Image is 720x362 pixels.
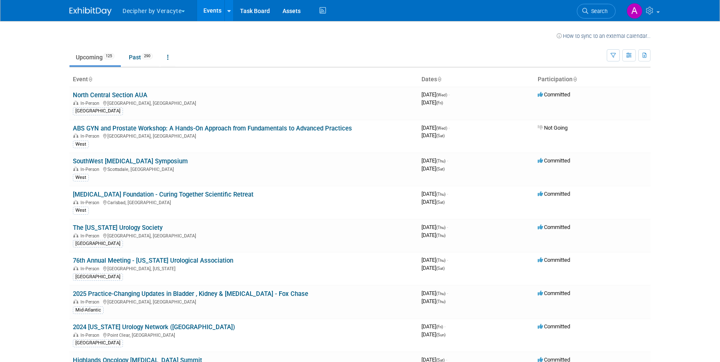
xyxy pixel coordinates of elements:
span: Committed [538,224,570,230]
span: [DATE] [421,290,448,296]
img: In-Person Event [73,167,78,171]
span: 125 [103,53,115,59]
span: (Sat) [436,133,445,138]
div: Carlsbad, [GEOGRAPHIC_DATA] [73,199,415,205]
span: (Thu) [436,225,445,230]
img: In-Person Event [73,101,78,105]
img: In-Person Event [73,133,78,138]
a: Upcoming125 [69,49,121,65]
span: (Fri) [436,325,443,329]
span: (Thu) [436,159,445,163]
img: In-Person Event [73,200,78,204]
span: (Thu) [436,233,445,238]
span: (Sat) [436,266,445,271]
span: [DATE] [421,165,445,172]
div: West [73,207,89,214]
span: Committed [538,323,570,330]
div: Mid-Atlantic [73,306,104,314]
a: 76th Annual Meeting - [US_STATE] Urological Association [73,257,233,264]
span: (Wed) [436,93,447,97]
a: Sort by Start Date [437,76,441,83]
img: In-Person Event [73,299,78,303]
a: North Central Section AUA [73,91,147,99]
a: SouthWest [MEDICAL_DATA] Symposium [73,157,188,165]
th: Participation [534,72,651,87]
a: Sort by Participation Type [573,76,577,83]
div: [GEOGRAPHIC_DATA], [GEOGRAPHIC_DATA] [73,99,415,106]
div: West [73,141,89,148]
span: Committed [538,290,570,296]
span: [DATE] [421,323,445,330]
div: [GEOGRAPHIC_DATA], [GEOGRAPHIC_DATA] [73,132,415,139]
div: [GEOGRAPHIC_DATA] [73,240,123,248]
span: [DATE] [421,298,445,304]
th: Dates [418,72,534,87]
span: In-Person [80,200,102,205]
span: Committed [538,91,570,98]
span: [DATE] [421,125,450,131]
div: West [73,174,89,181]
span: [DATE] [421,99,443,106]
span: Not Going [538,125,568,131]
a: Sort by Event Name [88,76,92,83]
a: Search [577,4,616,19]
span: (Sun) [436,333,445,337]
th: Event [69,72,418,87]
div: Point Clear, [GEOGRAPHIC_DATA] [73,331,415,338]
span: (Sat) [436,200,445,205]
span: In-Person [80,266,102,271]
span: - [444,323,445,330]
div: [GEOGRAPHIC_DATA], [GEOGRAPHIC_DATA] [73,232,415,239]
span: [DATE] [421,232,445,238]
a: ABS GYN and Prostate Workshop: A Hands-On Approach from Fundamentals to Advanced Practices [73,125,352,132]
a: 2025 Practice-Changing Updates in Bladder , Kidney & [MEDICAL_DATA] - Fox Chase [73,290,308,298]
span: (Thu) [436,299,445,304]
span: (Thu) [436,258,445,263]
div: [GEOGRAPHIC_DATA], [GEOGRAPHIC_DATA] [73,298,415,305]
span: [DATE] [421,199,445,205]
img: In-Person Event [73,233,78,237]
span: [DATE] [421,331,445,338]
span: - [448,125,450,131]
a: 2024 [US_STATE] Urology Network ([GEOGRAPHIC_DATA]) [73,323,235,331]
span: [DATE] [421,191,448,197]
div: [GEOGRAPHIC_DATA] [73,107,123,115]
span: [DATE] [421,257,448,263]
span: [DATE] [421,132,445,138]
span: Committed [538,191,570,197]
img: In-Person Event [73,266,78,270]
div: [GEOGRAPHIC_DATA], [US_STATE] [73,265,415,271]
span: - [447,224,448,230]
span: [DATE] [421,265,445,271]
span: In-Person [80,233,102,239]
span: In-Person [80,101,102,106]
span: [DATE] [421,157,448,164]
span: 290 [141,53,153,59]
span: (Thu) [436,192,445,197]
span: Committed [538,257,570,263]
div: [GEOGRAPHIC_DATA] [73,273,123,281]
span: [DATE] [421,91,450,98]
span: [DATE] [421,224,448,230]
img: ExhibitDay [69,7,112,16]
img: In-Person Event [73,333,78,337]
span: (Wed) [436,126,447,130]
span: - [447,157,448,164]
span: Committed [538,157,570,164]
span: - [447,290,448,296]
div: [GEOGRAPHIC_DATA] [73,339,123,347]
a: Past290 [123,49,159,65]
span: Search [588,8,608,14]
span: In-Person [80,299,102,305]
span: - [447,191,448,197]
a: The [US_STATE] Urology Society [73,224,163,232]
span: In-Person [80,167,102,172]
span: In-Person [80,333,102,338]
span: (Sat) [436,167,445,171]
img: Amy Wahba [627,3,643,19]
span: - [448,91,450,98]
span: (Thu) [436,291,445,296]
span: (Fri) [436,101,443,105]
span: In-Person [80,133,102,139]
span: - [447,257,448,263]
